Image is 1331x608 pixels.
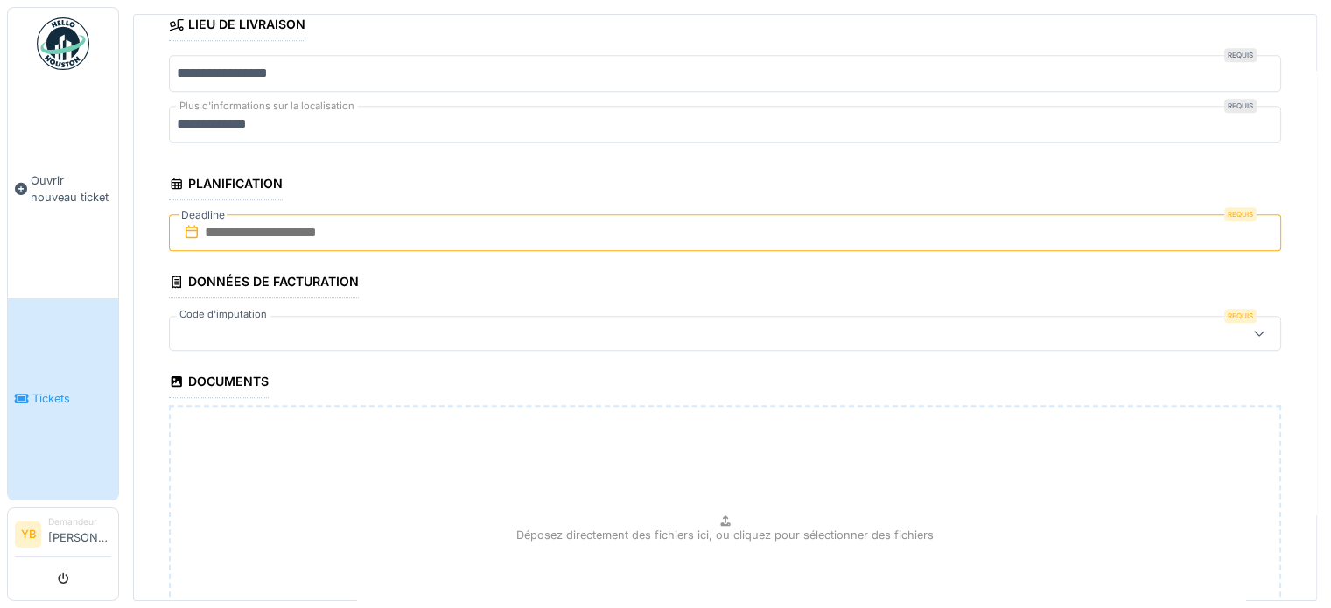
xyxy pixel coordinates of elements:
a: Tickets [8,298,118,500]
label: Deadline [179,206,227,225]
div: Lieu de livraison [169,11,305,41]
span: Ouvrir nouveau ticket [31,172,111,206]
a: YB Demandeur[PERSON_NAME] [15,515,111,557]
label: Code d'imputation [176,307,270,322]
div: Requis [1224,207,1257,221]
div: Planification [169,171,283,200]
li: YB [15,521,41,548]
div: Requis [1224,99,1257,113]
img: Badge_color-CXgf-gQk.svg [37,17,89,70]
p: Déposez directement des fichiers ici, ou cliquez pour sélectionner des fichiers [516,527,934,543]
div: Demandeur [48,515,111,528]
div: Requis [1224,48,1257,62]
span: Tickets [32,390,111,407]
a: Ouvrir nouveau ticket [8,80,118,298]
div: Données de facturation [169,269,359,298]
label: Plus d'informations sur la localisation [176,99,358,114]
div: Documents [169,368,269,398]
div: Requis [1224,309,1257,323]
li: [PERSON_NAME] [48,515,111,553]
